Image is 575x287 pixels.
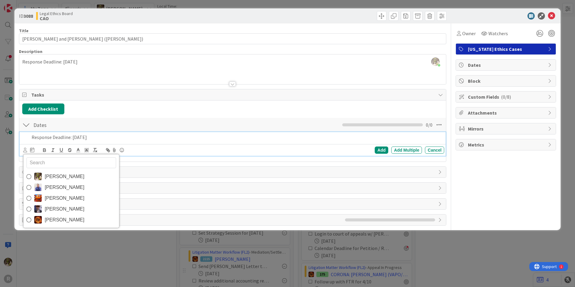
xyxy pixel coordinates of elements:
[23,214,119,225] a: TR[PERSON_NAME]
[45,172,85,181] span: [PERSON_NAME]
[31,216,342,224] span: Exit Criteria
[468,93,545,100] span: Custom Fields
[45,215,85,224] span: [PERSON_NAME]
[23,204,119,214] a: ML[PERSON_NAME]
[431,57,440,66] img: yW9LRPfq2I1p6cQkqhMnMPjKb8hcA9gF.jpg
[45,205,85,214] span: [PERSON_NAME]
[19,28,29,33] label: Title
[375,147,388,154] div: Add
[31,200,435,208] span: History
[425,147,444,154] div: Cancel
[23,171,119,182] a: DG[PERSON_NAME]
[19,12,33,20] span: ID
[462,30,476,37] span: Owner
[31,119,167,130] input: Add Checklist...
[45,194,85,203] span: [PERSON_NAME]
[468,77,545,85] span: Block
[34,194,42,202] img: KA
[391,147,422,154] div: Add Multiple
[468,109,545,116] span: Attachments
[34,205,42,213] img: ML
[31,168,435,176] span: Links
[34,173,42,180] img: DG
[468,141,545,148] span: Metrics
[22,103,64,114] button: Add Checklist
[19,49,42,54] span: Description
[34,216,42,224] img: TR
[40,11,73,16] span: Legal Ethics Board
[23,13,33,19] b: 3088
[31,2,33,7] div: 1
[32,134,442,141] p: Response Deadline: [DATE]
[488,30,508,37] span: Watchers
[45,183,85,192] span: [PERSON_NAME]
[34,184,42,191] img: JG
[23,182,119,193] a: JG[PERSON_NAME]
[26,157,116,168] input: Search
[31,91,435,98] span: Tasks
[40,16,73,21] b: CAO
[468,45,545,53] span: [US_STATE] Ethics Cases
[468,61,545,69] span: Dates
[23,193,119,204] a: KA[PERSON_NAME]
[19,33,446,44] input: type card name here...
[13,1,27,8] span: Support
[468,125,545,132] span: Mirrors
[426,121,432,128] span: 0 / 0
[31,184,435,192] span: Comments
[501,94,511,100] span: ( 0/8 )
[22,58,443,65] p: Response Deadline: [DATE]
